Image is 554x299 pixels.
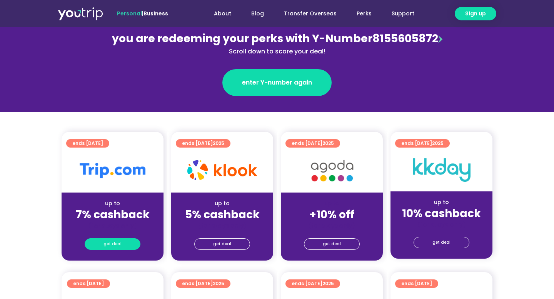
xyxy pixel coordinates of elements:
[204,7,241,21] a: About
[110,31,444,56] div: 8155605872
[144,10,168,17] a: Business
[213,280,224,287] span: 2025
[110,47,444,56] div: Scroll down to score your deal!
[323,239,341,249] span: get deal
[67,279,110,288] a: ends [DATE]
[189,7,424,21] nav: Menu
[222,69,332,96] a: enter Y-number again
[176,139,230,148] a: ends [DATE]2025
[382,7,424,21] a: Support
[395,139,450,148] a: ends [DATE]2025
[287,222,377,230] div: (for stays only)
[73,279,104,288] span: ends [DATE]
[117,10,168,17] span: |
[432,237,451,248] span: get deal
[397,198,486,206] div: up to
[185,207,260,222] strong: 5% cashback
[103,239,122,249] span: get deal
[402,206,481,221] strong: 10% cashback
[292,139,334,148] span: ends [DATE]
[72,139,103,148] span: ends [DATE]
[66,139,109,148] a: ends [DATE]
[397,221,486,229] div: (for stays only)
[322,140,334,146] span: 2025
[68,199,157,208] div: up to
[347,7,382,21] a: Perks
[242,78,312,87] span: enter Y-number again
[177,222,267,230] div: (for stays only)
[325,199,339,207] span: up to
[285,279,340,288] a: ends [DATE]2025
[322,280,334,287] span: 2025
[68,222,157,230] div: (for stays only)
[455,7,496,20] a: Sign up
[274,7,347,21] a: Transfer Overseas
[117,10,142,17] span: Personal
[292,279,334,288] span: ends [DATE]
[177,199,267,208] div: up to
[182,139,224,148] span: ends [DATE]
[85,238,140,250] a: get deal
[213,239,231,249] span: get deal
[241,7,274,21] a: Blog
[112,31,372,46] span: you are redeeming your perks with Y-Number
[285,139,340,148] a: ends [DATE]2025
[194,238,250,250] a: get deal
[76,207,150,222] strong: 7% cashback
[414,237,469,248] a: get deal
[182,279,224,288] span: ends [DATE]
[395,279,438,288] a: ends [DATE]
[465,10,486,18] span: Sign up
[213,140,224,146] span: 2025
[304,238,360,250] a: get deal
[309,207,354,222] strong: +10% off
[176,279,230,288] a: ends [DATE]2025
[401,279,432,288] span: ends [DATE]
[432,140,444,146] span: 2025
[401,139,444,148] span: ends [DATE]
